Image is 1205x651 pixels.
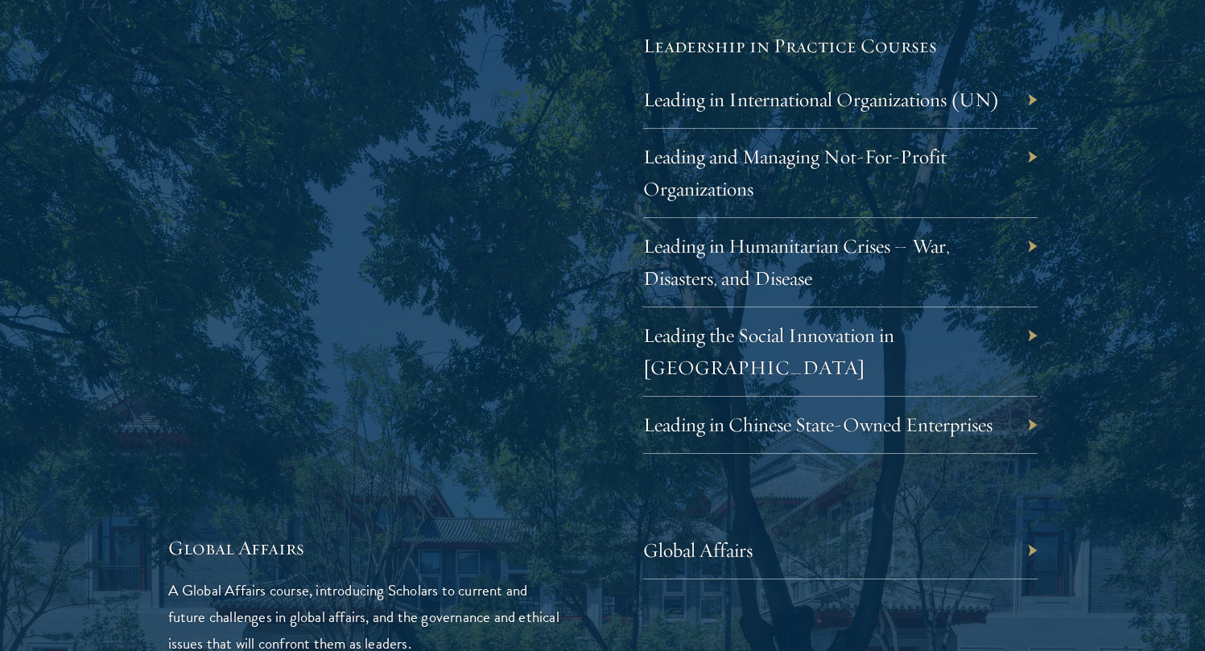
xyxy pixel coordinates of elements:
[643,144,947,201] a: Leading and Managing Not-For-Profit Organizations
[168,534,563,562] h5: Global Affairs
[643,87,1000,112] a: Leading in International Organizations (UN)
[643,233,950,290] a: Leading in Humanitarian Crises – War, Disasters, and Disease
[643,32,1038,60] h5: Leadership in Practice Courses
[643,538,753,562] a: Global Affairs
[643,323,894,380] a: Leading the Social Innovation in [GEOGRAPHIC_DATA]
[643,412,992,437] a: Leading in Chinese State-Owned Enterprises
